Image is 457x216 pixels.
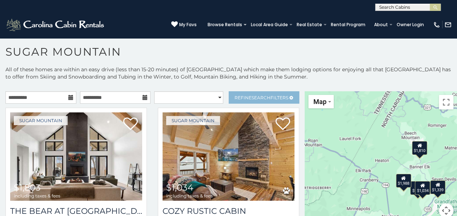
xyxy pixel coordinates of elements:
span: $1,803 [14,182,41,193]
div: $1,034 [415,181,430,195]
div: $1,339 [430,180,445,194]
a: My Favs [171,21,197,28]
span: including taxes & fees [166,193,213,198]
div: $1,803 [410,181,425,195]
button: Toggle fullscreen view [439,95,453,109]
h3: The Bear At Sugar Mountain [10,206,142,216]
a: Owner Login [393,20,428,30]
a: The Bear At Sugar Mountain $1,803 including taxes & fees [10,112,142,201]
button: Change map style [308,95,334,108]
a: Sugar Mountain [14,116,68,125]
img: Cozy Rustic Cabin [163,112,294,201]
a: About [370,20,392,30]
img: White-1-2.png [5,17,106,32]
img: mail-regular-white.png [444,21,452,28]
a: RefineSearchFilters [229,91,300,104]
span: including taxes & fees [14,193,60,198]
a: Cozy Rustic Cabin [163,206,294,216]
span: Map [313,98,326,105]
a: Rental Program [327,20,369,30]
a: Cozy Rustic Cabin $1,034 including taxes & fees [163,112,294,201]
span: Refine Filters [234,95,288,100]
a: Sugar Mountain [166,116,220,125]
span: Search [252,95,270,100]
a: Real Estate [293,20,326,30]
span: $1,034 [166,182,193,193]
a: Add to favorites [276,117,290,132]
a: Local Area Guide [247,20,292,30]
img: The Bear At Sugar Mountain [10,112,142,201]
a: The Bear At [GEOGRAPHIC_DATA] [10,206,142,216]
span: My Favs [179,21,197,28]
div: $1,988 [396,174,411,188]
a: Browse Rentals [204,20,246,30]
img: phone-regular-white.png [433,21,440,28]
a: Add to favorites [123,117,138,132]
div: $1,810 [412,141,427,155]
